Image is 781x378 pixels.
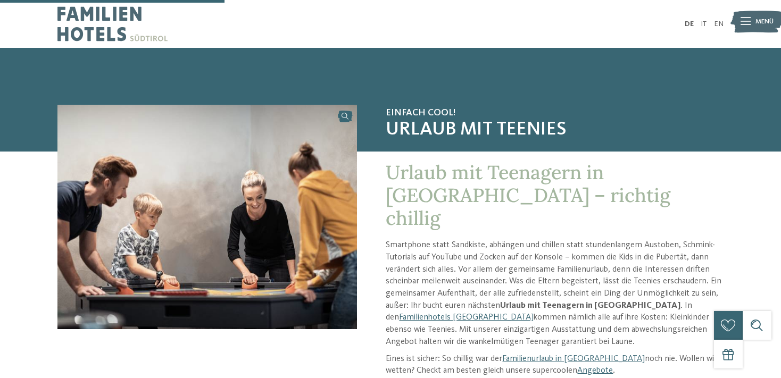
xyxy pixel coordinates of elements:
a: IT [701,20,707,28]
img: Urlaub mit Teenagern in Südtirol geplant? [57,105,357,329]
span: Urlaub mit Teenagern in [GEOGRAPHIC_DATA] – richtig chillig [386,160,670,230]
span: Menü [755,17,774,27]
a: Familienhotels [GEOGRAPHIC_DATA] [399,313,534,322]
a: Familienurlaub in [GEOGRAPHIC_DATA] [502,355,645,363]
p: Smartphone statt Sandkiste, abhängen und chillen statt stundenlangem Austoben, Schmink-Tutorials ... [386,239,723,348]
a: Angebote [577,366,613,375]
span: Urlaub mit Teenies [386,119,723,141]
p: Eines ist sicher: So chillig war der noch nie. Wollen wir wetten? Checkt am besten gleich unsere ... [386,353,723,377]
strong: Urlaub mit Teenagern in [GEOGRAPHIC_DATA] [500,301,680,310]
span: Einfach cool! [386,107,723,119]
a: EN [714,20,724,28]
a: DE [685,20,694,28]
